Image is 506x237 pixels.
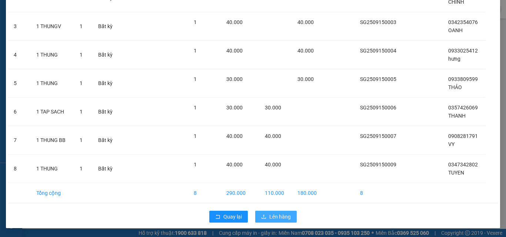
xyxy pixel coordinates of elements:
b: [PERSON_NAME] [9,48,42,82]
td: 1 TAP SACH [30,98,74,126]
td: 4 [8,41,30,69]
span: 1 [80,52,83,58]
span: 40.000 [226,19,243,25]
span: 30.000 [265,105,281,111]
span: SG2509150005 [360,76,396,82]
span: 1 [80,23,83,29]
td: Bất kỳ [92,69,120,98]
td: 1 THUNGV [30,12,74,41]
span: 0933809599 [448,76,478,82]
span: 0347342802 [448,162,478,167]
span: 1 [80,137,83,143]
span: hưng [448,56,460,62]
span: 40.000 [226,162,243,167]
td: 1 THUNG [30,69,74,98]
td: 1 THUNG [30,41,74,69]
span: 0933025412 [448,48,478,54]
span: SG2509150007 [360,133,396,139]
span: 40.000 [226,48,243,54]
td: Bất kỳ [92,155,120,183]
td: 6 [8,98,30,126]
td: 7 [8,126,30,155]
span: 40.000 [265,162,281,167]
td: Bất kỳ [92,126,120,155]
span: 1 [194,105,197,111]
span: 40.000 [265,133,281,139]
td: Bất kỳ [92,98,120,126]
td: 8 [188,183,220,203]
span: 1 [80,166,83,172]
span: 0908281791 [448,133,478,139]
span: 0342354076 [448,19,478,25]
span: 40.000 [297,48,314,54]
span: SG2509150006 [360,105,396,111]
span: 30.000 [226,76,243,82]
button: rollbackQuay lại [209,211,248,223]
span: 40.000 [297,19,314,25]
td: 3 [8,12,30,41]
span: 30.000 [297,76,314,82]
td: 5 [8,69,30,98]
span: THANH [448,113,466,119]
td: 8 [354,183,405,203]
span: 1 [80,109,83,115]
span: 1 [194,162,197,167]
span: 1 [194,133,197,139]
li: (c) 2017 [62,35,102,44]
span: 1 [194,48,197,54]
td: Bất kỳ [92,12,120,41]
td: 110.000 [259,183,292,203]
span: TUYEN [448,170,464,176]
span: 0357426069 [448,105,478,111]
span: Lên hàng [269,213,291,221]
td: 1 THUNG BB [30,126,74,155]
span: SG2509150004 [360,48,396,54]
span: 30.000 [226,105,243,111]
span: OANH [448,27,463,33]
button: uploadLên hàng [255,211,297,223]
span: SG2509150009 [360,162,396,167]
td: 8 [8,155,30,183]
b: BIÊN NHẬN GỬI HÀNG HÓA [48,11,71,71]
span: 40.000 [226,133,243,139]
span: 1 [194,76,197,82]
span: Quay lại [223,213,242,221]
img: logo.jpg [80,9,98,27]
span: SG2509150003 [360,19,396,25]
span: upload [261,214,266,220]
td: 180.000 [292,183,324,203]
td: Tổng cộng [30,183,74,203]
b: [DOMAIN_NAME] [62,28,102,34]
span: VY [448,141,455,147]
span: 1 [80,80,83,86]
span: THẢO [448,84,462,90]
span: rollback [215,214,220,220]
td: 1 THUNG [30,155,74,183]
td: 290.000 [220,183,259,203]
td: Bất kỳ [92,41,120,69]
span: 1 [194,19,197,25]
